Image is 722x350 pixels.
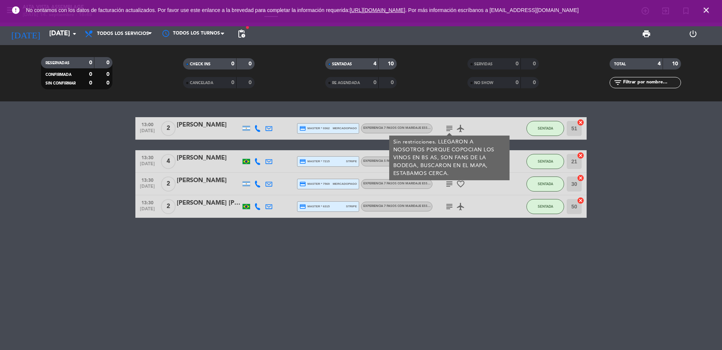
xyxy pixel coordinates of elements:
[333,181,357,186] span: mercadopago
[245,25,250,30] span: fiber_manual_record
[138,153,157,161] span: 13:30
[138,128,157,137] span: [DATE]
[456,124,465,133] i: airplanemode_active
[346,204,357,209] span: stripe
[613,78,622,87] i: filter_list
[299,203,330,210] span: master * 6315
[70,29,79,38] i: arrow_drop_down
[89,80,92,86] strong: 0
[299,181,330,187] span: master * 7569
[97,31,149,36] span: Todos los servicios
[533,80,537,85] strong: 0
[161,121,176,136] span: 2
[702,6,711,15] i: close
[299,158,330,165] span: master * 7215
[138,175,157,184] span: 13:30
[445,180,454,189] i: subject
[363,160,443,163] span: Experiencia 5 pasos con maridaje Assemblage
[161,177,176,192] span: 2
[538,159,553,163] span: SENTADA
[577,152,584,159] i: cancel
[516,61,519,66] strong: 0
[190,81,213,85] span: CANCELADA
[391,80,395,85] strong: 0
[138,184,157,193] span: [DATE]
[393,138,506,178] div: Sin restricciones. LLEGARON A NOSOTROS PORQUE COPOCIAN LOS VINOS EN BS AS, SON FANS DE LA BODEGA,...
[577,119,584,126] i: cancel
[333,126,357,131] span: mercadopago
[299,125,306,132] i: credit_card
[299,158,306,165] i: credit_card
[6,26,46,42] i: [DATE]
[373,61,376,66] strong: 4
[533,61,537,66] strong: 0
[670,23,716,45] div: LOG OUT
[161,154,176,169] span: 4
[46,61,70,65] span: RESERVADAS
[106,72,111,77] strong: 0
[388,61,395,66] strong: 10
[538,126,553,130] span: SENTADA
[89,72,92,77] strong: 0
[363,205,436,208] span: Experiencia 7 pasos con maridaje Essence
[332,81,360,85] span: RE AGENDADA
[672,61,680,66] strong: 10
[526,177,564,192] button: SENTADA
[516,80,519,85] strong: 0
[614,62,626,66] span: TOTAL
[405,7,579,13] a: . Por más información escríbanos a [EMAIL_ADDRESS][DOMAIN_NAME]
[190,62,211,66] span: CHECK INS
[622,78,681,87] input: Filtrar por nombre...
[237,29,246,38] span: pending_actions
[106,80,111,86] strong: 0
[177,153,241,163] div: [PERSON_NAME]
[299,181,306,187] i: credit_card
[177,120,241,130] div: [PERSON_NAME]
[138,161,157,170] span: [DATE]
[373,80,376,85] strong: 0
[363,127,436,130] span: Experiencia 7 pasos con maridaje Essence
[445,124,454,133] i: subject
[526,154,564,169] button: SENTADA
[231,61,234,66] strong: 0
[332,62,352,66] span: SENTADAS
[11,6,20,15] i: error
[46,81,76,85] span: SIN CONFIRMAR
[526,121,564,136] button: SENTADA
[526,199,564,214] button: SENTADA
[26,7,579,13] span: No contamos con los datos de facturación actualizados. Por favor use este enlance a la brevedad p...
[350,7,405,13] a: [URL][DOMAIN_NAME]
[346,159,357,164] span: stripe
[474,62,493,66] span: SERVIDAS
[445,202,454,211] i: subject
[299,125,330,132] span: master * 0362
[363,182,436,185] span: Experiencia 7 pasos con maridaje Essence
[106,60,111,65] strong: 0
[177,176,241,186] div: [PERSON_NAME]
[577,197,584,204] i: cancel
[456,202,465,211] i: airplanemode_active
[658,61,661,66] strong: 4
[138,120,157,128] span: 13:00
[249,61,253,66] strong: 0
[138,198,157,207] span: 13:30
[538,182,553,186] span: SENTADA
[577,174,584,182] i: cancel
[161,199,176,214] span: 2
[138,207,157,215] span: [DATE]
[231,80,234,85] strong: 0
[642,29,651,38] span: print
[46,73,71,77] span: CONFIRMADA
[689,29,698,38] i: power_settings_new
[249,80,253,85] strong: 0
[538,204,553,208] span: SENTADA
[89,60,92,65] strong: 0
[474,81,493,85] span: NO SHOW
[456,180,465,189] i: favorite_border
[299,203,306,210] i: credit_card
[177,198,241,208] div: [PERSON_NAME] [PERSON_NAME]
